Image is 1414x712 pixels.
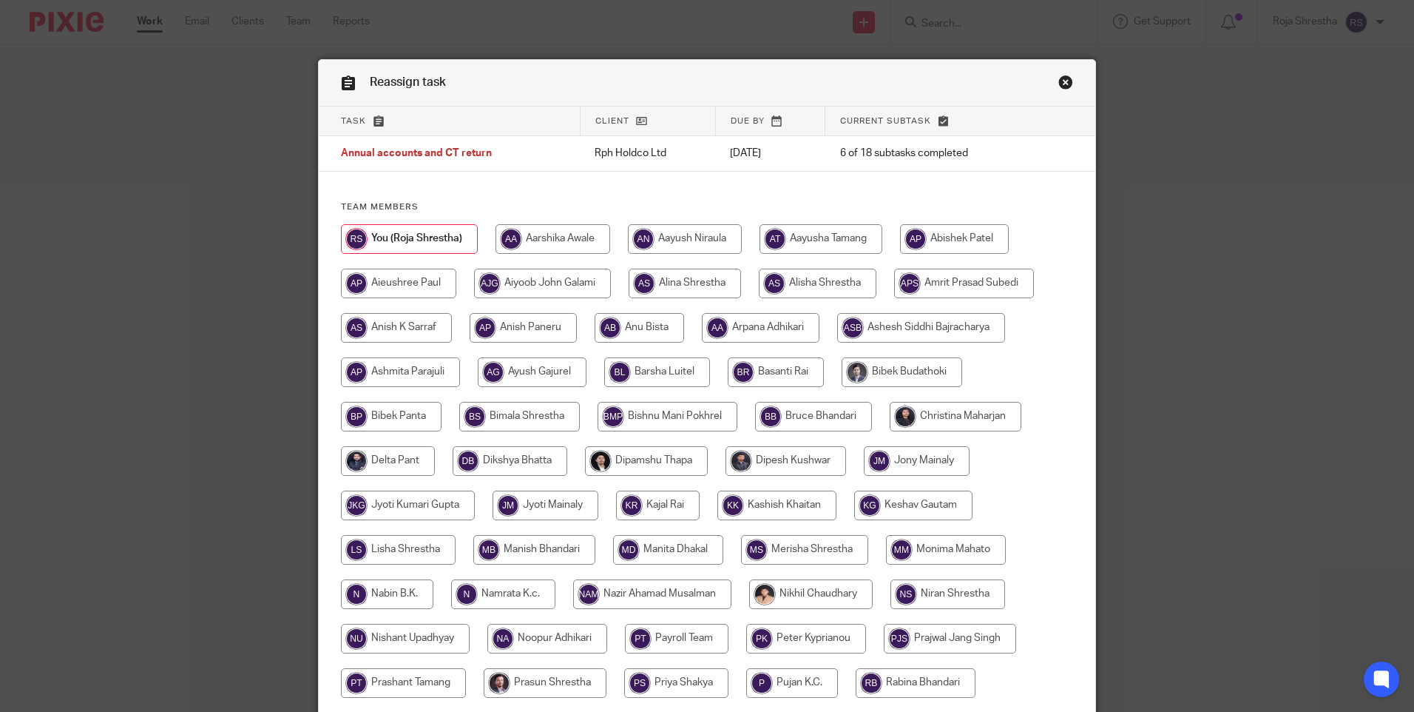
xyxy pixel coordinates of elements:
span: Reassign task [370,76,446,88]
span: Current subtask [840,117,931,125]
span: Annual accounts and CT return [341,149,492,159]
p: [DATE] [730,146,810,161]
a: Close this dialog window [1058,75,1073,95]
p: Rph Holdco Ltd [595,146,700,161]
span: Client [595,117,629,125]
span: Due by [731,117,765,125]
td: 6 of 18 subtasks completed [825,136,1036,172]
span: Task [341,117,366,125]
h4: Team members [341,201,1073,213]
